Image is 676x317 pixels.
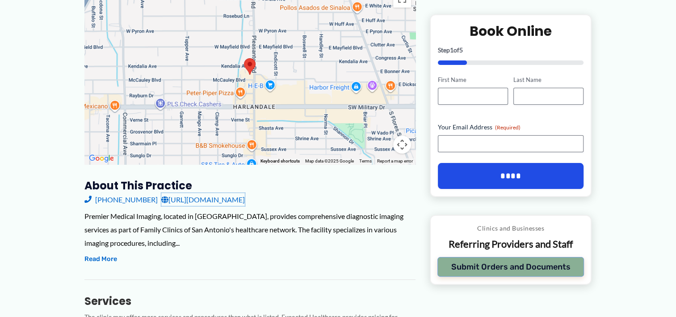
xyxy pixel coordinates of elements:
h3: About this practice [84,179,416,193]
span: 5 [459,46,463,54]
a: [PHONE_NUMBER] [84,193,158,206]
span: 1 [450,46,453,54]
button: Keyboard shortcuts [260,158,300,164]
a: Terms (opens in new tab) [359,158,372,163]
h2: Book Online [438,22,584,40]
a: Open this area in Google Maps (opens a new window) [87,153,116,164]
a: Report a map error [377,158,413,163]
label: First Name [438,76,508,84]
label: Last Name [513,76,584,84]
button: Submit Orders and Documents [437,257,584,276]
span: (Required) [495,124,521,131]
div: Premier Medical Imaging, located in [GEOGRAPHIC_DATA], provides comprehensive diagnostic imaging ... [84,210,416,249]
h3: Services [84,294,416,308]
a: [URL][DOMAIN_NAME] [161,193,245,206]
img: Google [87,153,116,164]
p: Referring Providers and Staff [437,238,584,251]
button: Map camera controls [393,136,411,154]
p: Step of [438,47,584,53]
button: Read More [84,254,117,265]
span: Map data ©2025 Google [305,158,354,163]
label: Your Email Address [438,123,584,132]
p: Clinics and Businesses [437,223,584,234]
